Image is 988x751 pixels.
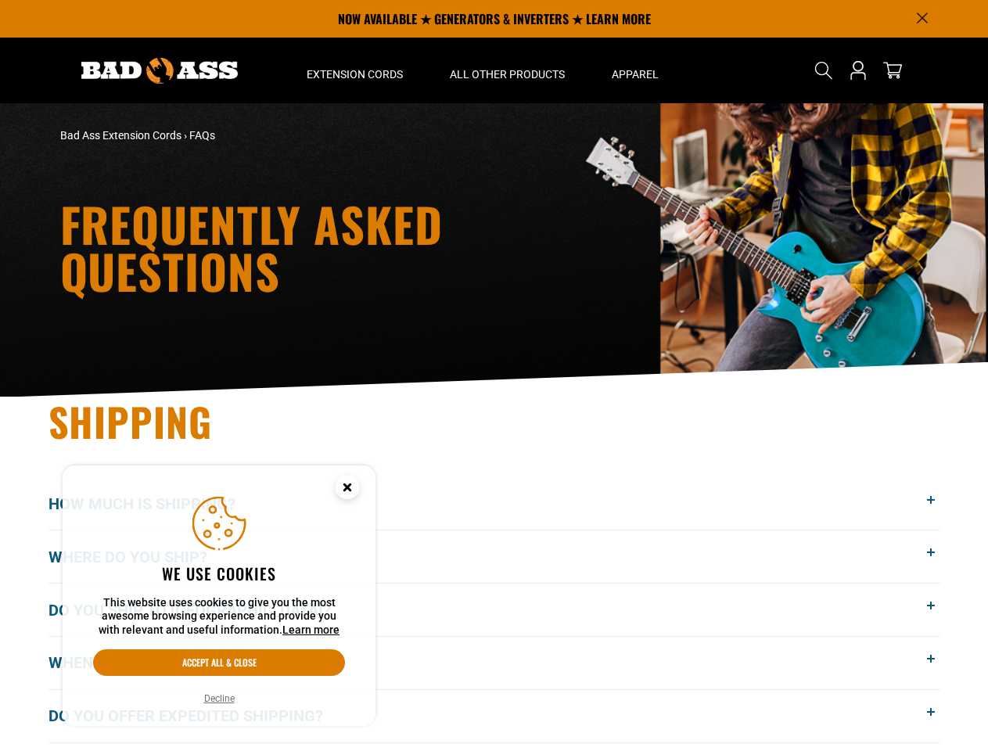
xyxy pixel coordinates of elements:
summary: All Other Products [426,38,588,103]
h2: We use cookies [93,563,345,584]
nav: breadcrumbs [60,128,631,144]
summary: Extension Cords [283,38,426,103]
button: Decline [199,691,239,706]
button: Do you ship to [GEOGRAPHIC_DATA]? [49,584,940,636]
button: Where do you ship? [49,530,940,583]
button: How much is shipping? [49,478,940,530]
span: All Other Products [450,67,565,81]
span: Where do you ship? [49,545,231,569]
button: Accept all & close [93,649,345,676]
a: Learn more [282,623,340,636]
summary: Apparel [588,38,682,103]
summary: Search [811,58,836,83]
span: How much is shipping? [49,492,259,516]
a: Bad Ass Extension Cords [60,129,181,142]
span: FAQs [189,129,215,142]
p: This website uses cookies to give you the most awesome browsing experience and provide you with r... [93,596,345,638]
span: When will my order get here? [49,651,320,674]
span: Do you offer expedited shipping? [49,704,347,728]
span: Do you ship to [GEOGRAPHIC_DATA]? [49,598,354,622]
h1: Frequently Asked Questions [60,200,631,294]
button: Do you offer expedited shipping? [49,690,940,742]
span: › [184,129,187,142]
span: Apparel [612,67,659,81]
span: Extension Cords [307,67,403,81]
img: Bad Ass Extension Cords [81,58,238,84]
aside: Cookie Consent [63,465,375,727]
span: Shipping [49,392,213,450]
button: When will my order get here? [49,637,940,689]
